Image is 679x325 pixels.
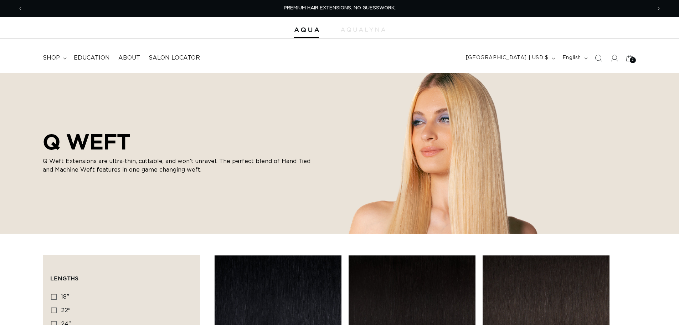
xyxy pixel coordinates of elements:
[12,2,28,15] button: Previous announcement
[462,51,558,65] button: [GEOGRAPHIC_DATA] | USD $
[284,6,396,10] span: PREMIUM HAIR EXTENSIONS. NO GUESSWORK.
[632,57,634,63] span: 2
[50,275,78,281] span: Lengths
[149,54,200,62] span: Salon Locator
[144,50,204,66] a: Salon Locator
[591,50,606,66] summary: Search
[118,54,140,62] span: About
[61,294,69,300] span: 18"
[74,54,110,62] span: Education
[43,54,60,62] span: shop
[38,50,70,66] summary: shop
[651,2,667,15] button: Next announcement
[558,51,591,65] button: English
[43,157,314,174] p: Q Weft Extensions are ultra-thin, cuttable, and won’t unravel. The perfect blend of Hand Tied and...
[70,50,114,66] a: Education
[562,54,581,62] span: English
[114,50,144,66] a: About
[294,27,319,32] img: Aqua Hair Extensions
[61,308,71,313] span: 22"
[50,263,193,288] summary: Lengths (0 selected)
[43,129,314,154] h2: Q WEFT
[341,27,385,32] img: aqualyna.com
[466,54,549,62] span: [GEOGRAPHIC_DATA] | USD $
